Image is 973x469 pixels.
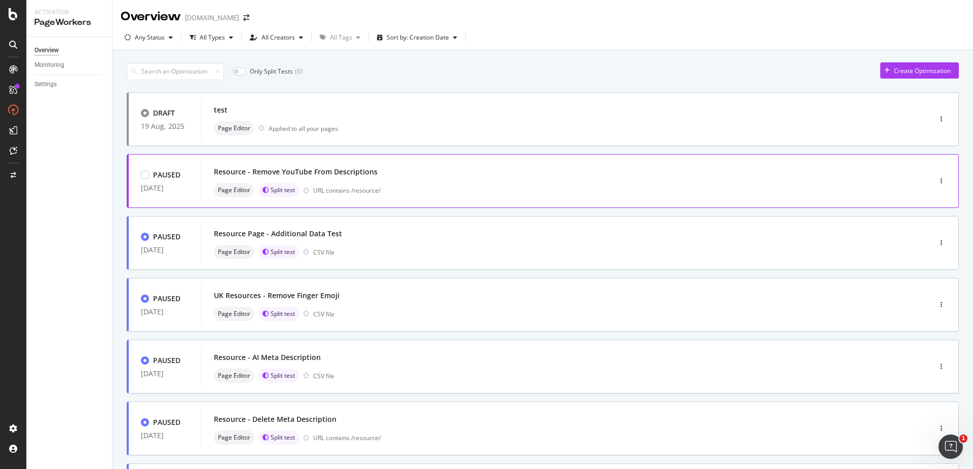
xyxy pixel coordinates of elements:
div: Monitoring [34,60,64,70]
div: Overview [121,8,181,25]
div: neutral label [214,307,254,321]
div: CSV file [313,372,334,380]
button: Create Optimization [880,62,959,79]
div: [DATE] [141,308,189,316]
div: Resource Page - Additional Data Test [214,229,342,239]
button: All Types [185,29,237,46]
div: brand label [258,369,299,383]
a: Monitoring [34,60,105,70]
div: [DOMAIN_NAME] [185,13,239,23]
div: neutral label [214,369,254,383]
div: arrow-right-arrow-left [243,14,249,21]
div: neutral label [214,121,254,135]
div: PAUSED [153,232,180,242]
div: PageWorkers [34,17,104,28]
div: Resource - Delete Meta Description [214,414,336,424]
div: 19 Aug. 2025 [141,122,189,130]
div: Resource - AI Meta Description [214,352,321,363]
div: Activation [34,8,104,17]
div: CSV file [313,248,334,257]
div: PAUSED [153,417,180,427]
div: Create Optimization [894,66,951,75]
span: Page Editor [218,125,250,131]
a: Overview [34,45,105,56]
div: brand label [258,307,299,321]
div: CSV file [313,310,334,318]
div: [DATE] [141,431,189,440]
div: UK Resources - Remove Finger Emoji [214,291,340,301]
div: PAUSED [153,294,180,304]
span: Split test [271,311,295,317]
span: Page Editor [218,435,250,441]
span: Split test [271,435,295,441]
div: Any Status [135,34,165,41]
button: Sort by: Creation Date [373,29,461,46]
a: Settings [34,79,105,90]
div: ( 6 ) [295,67,303,76]
span: Page Editor [218,373,250,379]
div: Only Split Tests [250,67,293,76]
span: Split test [271,373,295,379]
span: Page Editor [218,187,250,193]
div: All Tags [330,34,352,41]
div: brand label [258,245,299,259]
div: Sort by: Creation Date [387,34,449,41]
div: PAUSED [153,170,180,180]
span: Page Editor [218,249,250,255]
div: brand label [258,430,299,445]
button: All Tags [316,29,364,46]
input: Search an Optimization [127,62,224,80]
div: All Creators [261,34,295,41]
div: Settings [34,79,57,90]
div: [DATE] [141,370,189,378]
div: Overview [34,45,59,56]
span: Page Editor [218,311,250,317]
span: 1 [959,435,967,443]
div: URL contains /resource/ [313,434,888,442]
iframe: Intercom live chat [939,435,963,459]
div: neutral label [214,430,254,445]
div: URL contains /resource/ [313,186,888,195]
div: Applied to all your pages [269,124,338,133]
span: Split test [271,249,295,255]
div: All Types [200,34,225,41]
div: PAUSED [153,355,180,366]
span: Split test [271,187,295,193]
button: Any Status [121,29,177,46]
div: neutral label [214,245,254,259]
div: test [214,105,228,115]
div: [DATE] [141,246,189,254]
div: DRAFT [153,108,175,118]
div: brand label [258,183,299,197]
div: Resource - Remove YouTube From Descriptions [214,167,378,177]
div: [DATE] [141,184,189,192]
div: neutral label [214,183,254,197]
button: All Creators [246,29,307,46]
